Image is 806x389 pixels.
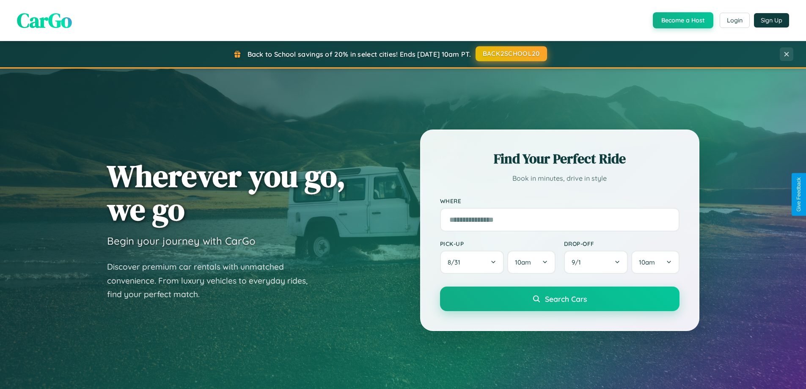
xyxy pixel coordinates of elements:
button: 10am [631,251,679,274]
label: Where [440,197,679,204]
button: Login [720,13,750,28]
span: 10am [515,258,531,266]
span: Search Cars [545,294,587,303]
button: Search Cars [440,287,679,311]
button: Sign Up [754,13,789,28]
span: 8 / 31 [448,258,465,266]
div: Give Feedback [796,177,802,212]
span: CarGo [17,6,72,34]
h2: Find Your Perfect Ride [440,149,679,168]
h1: Wherever you go, we go [107,159,346,226]
label: Pick-up [440,240,556,247]
button: BACK2SCHOOL20 [476,46,547,61]
p: Discover premium car rentals with unmatched convenience. From luxury vehicles to everyday rides, ... [107,260,319,301]
span: 9 / 1 [572,258,585,266]
h3: Begin your journey with CarGo [107,235,256,247]
label: Drop-off [564,240,679,247]
button: 9/1 [564,251,628,274]
p: Book in minutes, drive in style [440,172,679,185]
button: 10am [507,251,555,274]
button: 8/31 [440,251,504,274]
button: Become a Host [653,12,713,28]
span: Back to School savings of 20% in select cities! Ends [DATE] 10am PT. [248,50,471,58]
span: 10am [639,258,655,266]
